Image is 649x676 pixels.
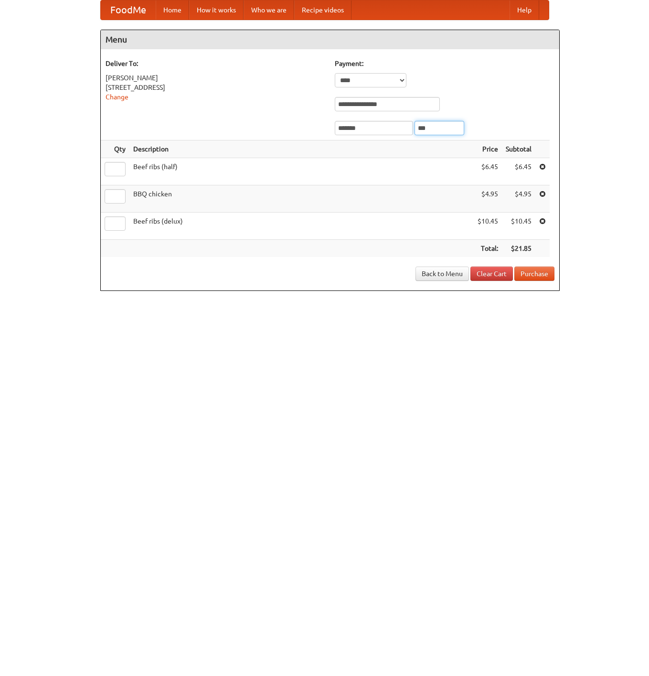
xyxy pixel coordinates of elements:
a: Clear Cart [470,267,513,281]
a: Help [510,0,539,20]
th: $21.85 [502,240,535,258]
button: Purchase [514,267,554,281]
div: [PERSON_NAME] [106,73,325,83]
div: [STREET_ADDRESS] [106,83,325,92]
a: Recipe videos [294,0,351,20]
td: $6.45 [474,158,502,185]
td: Beef ribs (delux) [129,213,474,240]
th: Subtotal [502,140,535,158]
td: Beef ribs (half) [129,158,474,185]
td: $10.45 [474,213,502,240]
h5: Deliver To: [106,59,325,68]
a: FoodMe [101,0,156,20]
th: Total: [474,240,502,258]
a: Who we are [244,0,294,20]
td: $4.95 [474,185,502,213]
th: Qty [101,140,129,158]
td: $6.45 [502,158,535,185]
td: $10.45 [502,213,535,240]
a: How it works [189,0,244,20]
th: Description [129,140,474,158]
a: Home [156,0,189,20]
td: BBQ chicken [129,185,474,213]
h5: Payment: [335,59,554,68]
h4: Menu [101,30,559,49]
a: Back to Menu [415,267,469,281]
td: $4.95 [502,185,535,213]
th: Price [474,140,502,158]
a: Change [106,93,128,101]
